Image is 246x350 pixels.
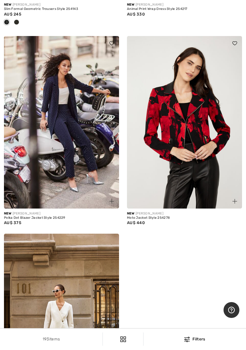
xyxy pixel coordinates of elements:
[232,199,237,204] img: plus_v2.svg
[4,36,119,209] img: Polka Dot Blazer Jacket Style 254229. Navy
[4,3,11,7] span: New
[4,220,21,225] span: AU$ 375
[127,211,242,216] div: [PERSON_NAME]
[127,216,242,220] div: Moto Jacket Style 254278
[4,2,119,7] div: [PERSON_NAME]
[127,3,134,7] span: New
[127,220,145,225] span: AU$ 440
[224,302,239,319] iframe: Opens a widget where you can find more information
[4,7,119,11] div: Slim Formal Geometric Trousers Style 254143
[43,337,49,341] span: 193
[127,12,145,17] span: AU$ 330
[12,17,21,28] div: Black/Gold
[109,199,114,204] img: plus_v2.svg
[4,211,119,216] div: [PERSON_NAME]
[2,17,12,28] div: Black/Silver
[4,12,21,17] span: AU$ 245
[4,216,119,220] div: Polka Dot Blazer Jacket Style 254229
[109,41,114,45] img: heart_black_full.svg
[147,336,242,342] div: Filters
[127,2,242,7] div: [PERSON_NAME]
[232,41,237,45] img: heart_black_full.svg
[127,7,242,11] div: Animal Print Wrap Dress Style 254217
[127,36,242,209] img: Moto Jacket Style 254278. Red/black
[184,337,190,342] img: Filters
[120,336,126,342] img: Filters
[127,212,134,215] span: New
[4,212,11,215] span: New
